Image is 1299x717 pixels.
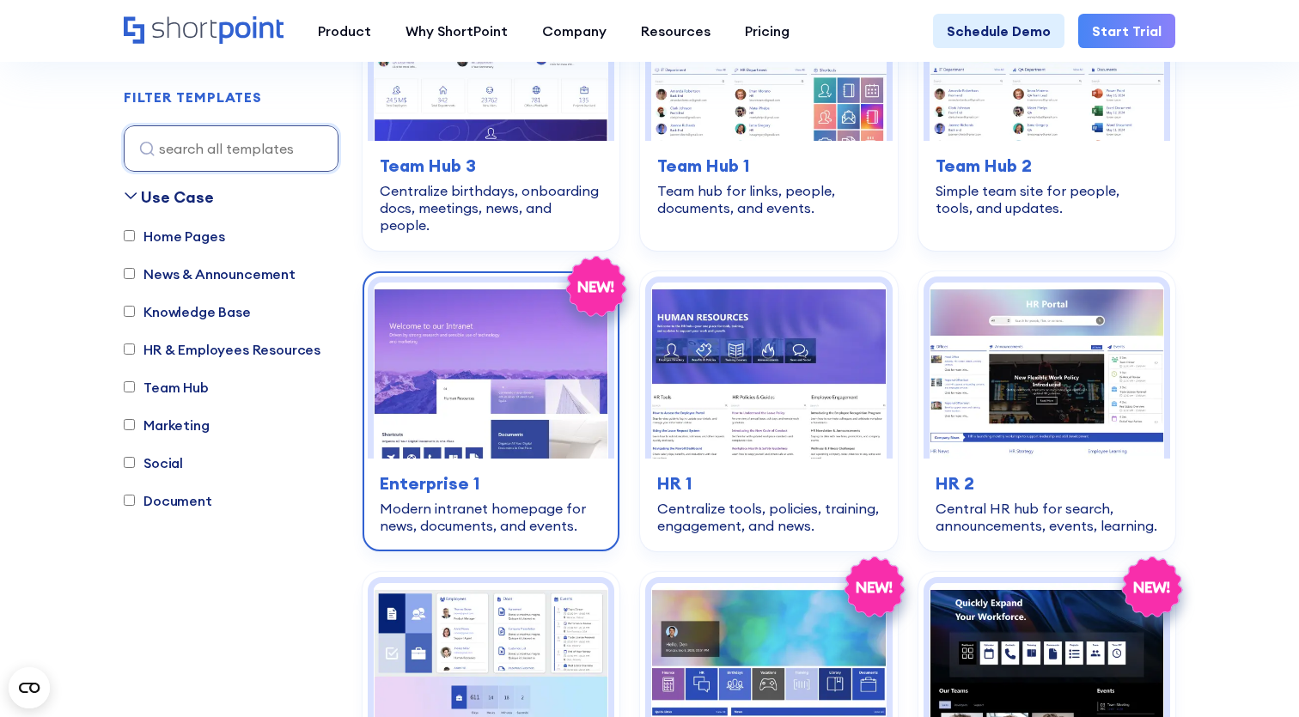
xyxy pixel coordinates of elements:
[363,271,619,551] a: Enterprise 1 – SharePoint Homepage Design: Modern intranet homepage for news, documents, and even...
[141,185,214,209] div: Use Case
[388,14,525,48] a: Why ShortPoint
[124,490,212,511] label: Document
[124,339,320,360] label: HR & Employees Resources
[657,153,880,179] h3: Team Hub 1
[380,471,602,496] h3: Enterprise 1
[918,271,1175,551] a: HR 2 - HR Intranet Portal: Central HR hub for search, announcements, events, learning.HR 2Central...
[124,495,135,507] input: Document
[745,21,790,41] div: Pricing
[124,307,135,318] input: Knowledge Base
[9,667,50,708] button: Open CMP widget
[124,16,284,46] a: Home
[124,301,251,322] label: Knowledge Base
[380,182,602,234] div: Centralize birthdays, onboarding docs, meetings, news, and people.
[936,500,1158,534] div: Central HR hub for search, announcements, events, learning.
[1078,14,1175,48] a: Start Trial
[933,14,1064,48] a: Schedule Demo
[124,377,209,398] label: Team Hub
[124,344,135,355] input: HR & Employees Resources
[124,269,135,280] input: News & Announcement
[301,14,388,48] a: Product
[936,153,1158,179] h3: Team Hub 2
[380,500,602,534] div: Modern intranet homepage for news, documents, and events.
[651,283,886,459] img: HR 1 – Human Resources Template: Centralize tools, policies, training, engagement, and news.
[624,14,728,48] a: Resources
[124,231,135,242] input: Home Pages
[990,518,1299,717] div: Chat-Widget
[124,420,135,431] input: Marketing
[318,21,371,41] div: Product
[124,91,262,105] div: FILTER TEMPLATES
[124,226,224,246] label: Home Pages
[657,182,880,216] div: Team hub for links, people, documents, and events.
[380,153,602,179] h3: Team Hub 3
[640,271,897,551] a: HR 1 – Human Resources Template: Centralize tools, policies, training, engagement, and news.HR 1C...
[990,518,1299,717] iframe: Chat Widget
[124,125,338,172] input: search all templates
[124,264,296,284] label: News & Announcement
[124,453,183,473] label: Social
[124,382,135,393] input: Team Hub
[930,283,1164,459] img: HR 2 - HR Intranet Portal: Central HR hub for search, announcements, events, learning.
[124,415,210,435] label: Marketing
[936,182,1158,216] div: Simple team site for people, tools, and updates.
[657,500,880,534] div: Centralize tools, policies, training, engagement, and news.
[728,14,807,48] a: Pricing
[657,471,880,496] h3: HR 1
[406,21,508,41] div: Why ShortPoint
[525,14,624,48] a: Company
[936,471,1158,496] h3: HR 2
[374,283,608,459] img: Enterprise 1 – SharePoint Homepage Design: Modern intranet homepage for news, documents, and events.
[124,458,135,469] input: Social
[641,21,710,41] div: Resources
[542,21,607,41] div: Company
